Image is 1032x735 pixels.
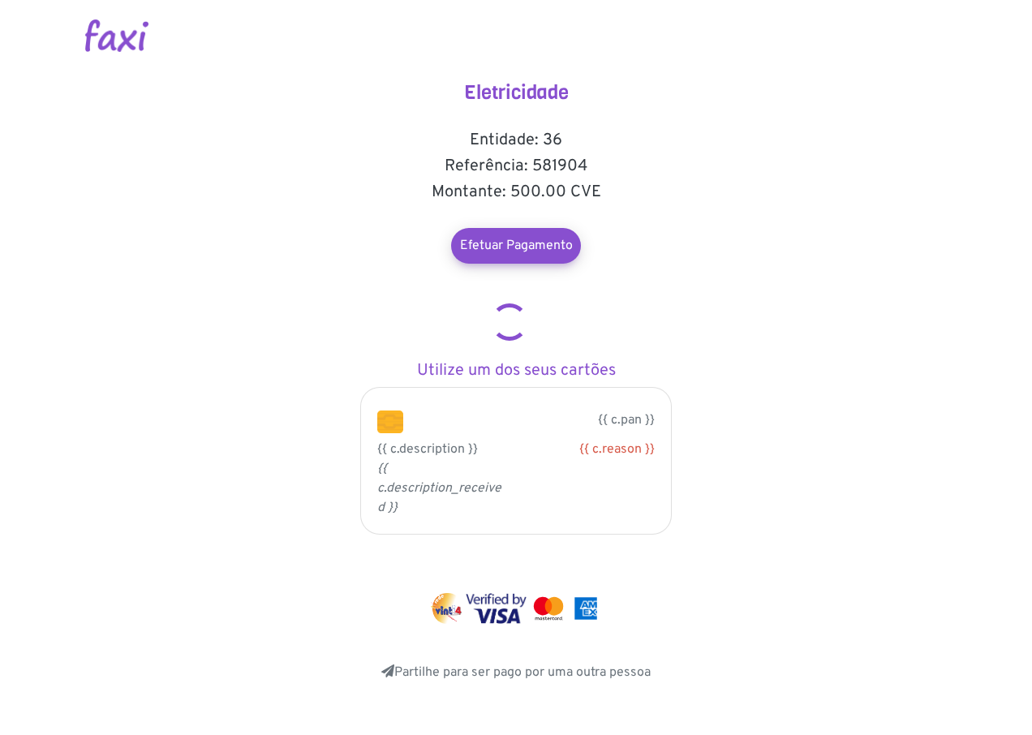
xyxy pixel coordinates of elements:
a: Partilhe para ser pago por uma outra pessoa [381,664,651,681]
div: {{ c.reason }} [528,440,655,459]
img: mastercard [570,593,601,624]
img: vinti4 [431,593,463,624]
p: {{ c.pan }} [428,410,655,430]
h4: Eletricidade [354,81,678,105]
h5: Referência: 581904 [354,157,678,176]
h5: Entidade: 36 [354,131,678,150]
img: visa [466,593,527,624]
a: Efetuar Pagamento [451,228,581,264]
span: {{ c.description }} [377,441,478,458]
h5: Montante: 500.00 CVE [354,183,678,202]
img: chip.png [377,410,403,433]
h5: Utilize um dos seus cartões [354,361,678,380]
i: {{ c.description_received }} [377,461,501,516]
img: mastercard [530,593,567,624]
